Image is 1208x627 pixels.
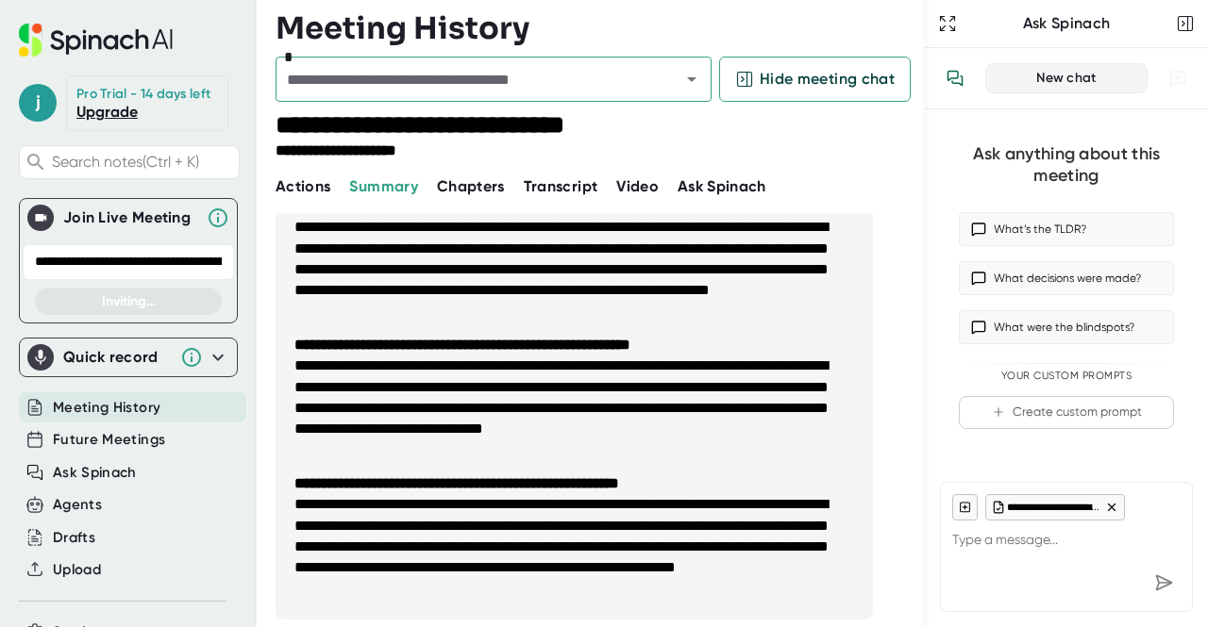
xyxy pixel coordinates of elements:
[959,370,1174,383] div: Your Custom Prompts
[276,175,330,198] button: Actions
[76,103,138,121] a: Upgrade
[102,293,156,309] span: Inviting…
[959,310,1174,344] button: What were the blindspots?
[35,288,222,315] button: Inviting…
[679,66,705,92] button: Open
[961,14,1172,33] div: Ask Spinach
[616,175,659,198] button: Video
[959,261,1174,295] button: What decisions were made?
[959,143,1174,186] div: Ask anything about this meeting
[678,175,766,198] button: Ask Spinach
[349,175,417,198] button: Summary
[27,338,229,376] div: Quick record
[934,10,961,37] button: Expand to Ask Spinach page
[524,177,598,195] span: Transcript
[678,177,766,195] span: Ask Spinach
[53,494,102,516] button: Agents
[524,175,598,198] button: Transcript
[63,348,171,367] div: Quick record
[760,68,895,91] span: Hide meeting chat
[616,177,659,195] span: Video
[719,57,911,102] button: Hide meeting chat
[53,462,137,484] button: Ask Spinach
[1172,10,1199,37] button: Close conversation sidebar
[53,527,95,549] button: Drafts
[76,86,210,103] div: Pro Trial - 14 days left
[19,84,57,122] span: j
[349,177,417,195] span: Summary
[53,429,165,451] button: Future Meetings
[959,212,1174,246] button: What’s the TLDR?
[53,559,101,581] button: Upload
[936,59,974,97] button: View conversation history
[276,10,529,46] h3: Meeting History
[437,175,505,198] button: Chapters
[63,208,197,227] div: Join Live Meeting
[437,177,505,195] span: Chapters
[52,153,234,171] span: Search notes (Ctrl + K)
[31,208,50,227] img: Join Live Meeting
[27,199,229,237] div: Join Live MeetingJoin Live Meeting
[959,396,1174,429] button: Create custom prompt
[998,70,1135,87] div: New chat
[1147,566,1181,600] div: Send message
[276,177,330,195] span: Actions
[53,397,160,419] button: Meeting History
